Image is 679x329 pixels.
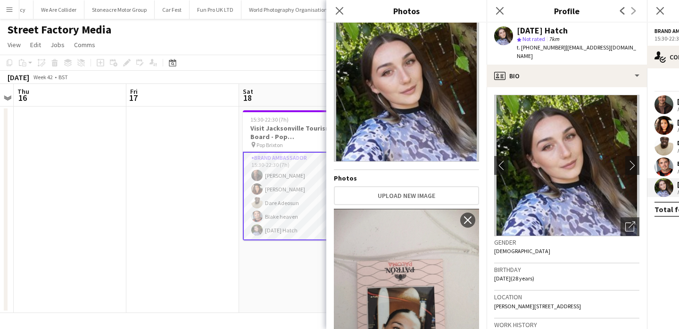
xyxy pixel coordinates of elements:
[190,0,241,19] button: Fun Pro UK LTD
[517,26,568,35] div: [DATE] Hatch
[621,217,639,236] div: Open photos pop-in
[494,303,581,310] span: [PERSON_NAME][STREET_ADDRESS]
[8,73,29,82] div: [DATE]
[517,44,636,59] span: | [EMAIL_ADDRESS][DOMAIN_NAME]
[243,110,348,240] app-job-card: 15:30-22:30 (7h)5/5Visit Jacksonville Tourism Board - Pop [GEOGRAPHIC_DATA] Pop Brixton1 RoleBran...
[522,35,545,42] span: Not rated
[31,74,55,81] span: Week 42
[494,321,639,329] h3: Work history
[129,92,138,103] span: 17
[494,247,550,255] span: [DEMOGRAPHIC_DATA]
[50,41,65,49] span: Jobs
[8,23,111,37] h1: Street Factory Media
[4,39,25,51] a: View
[547,35,561,42] span: 7km
[334,174,479,182] h4: Photos
[487,65,647,87] div: Bio
[47,39,68,51] a: Jobs
[84,0,155,19] button: Stoneacre Motor Group
[334,20,479,162] img: Crew avatar
[8,41,21,49] span: View
[241,0,335,19] button: World Photography Organisation
[58,74,68,81] div: BST
[243,87,253,96] span: Sat
[74,41,95,49] span: Comms
[243,152,348,240] app-card-role: Brand Ambassador5/515:30-22:30 (7h)[PERSON_NAME][PERSON_NAME]Dare AdeosunBlake heaven[DATE] Hatch
[33,0,84,19] button: We Are Collider
[257,141,283,148] span: Pop Brixton
[494,275,534,282] span: [DATE] (28 years)
[16,92,29,103] span: 16
[487,5,647,17] h3: Profile
[155,0,190,19] button: Car Fest
[517,44,566,51] span: t. [PHONE_NUMBER]
[326,5,487,17] h3: Photos
[494,265,639,274] h3: Birthday
[334,186,479,205] button: Upload new image
[243,124,348,141] h3: Visit Jacksonville Tourism Board - Pop [GEOGRAPHIC_DATA]
[130,87,138,96] span: Fri
[250,116,289,123] span: 15:30-22:30 (7h)
[26,39,45,51] a: Edit
[494,238,639,247] h3: Gender
[17,87,29,96] span: Thu
[241,92,253,103] span: 18
[494,95,639,236] img: Crew avatar or photo
[494,293,639,301] h3: Location
[30,41,41,49] span: Edit
[70,39,99,51] a: Comms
